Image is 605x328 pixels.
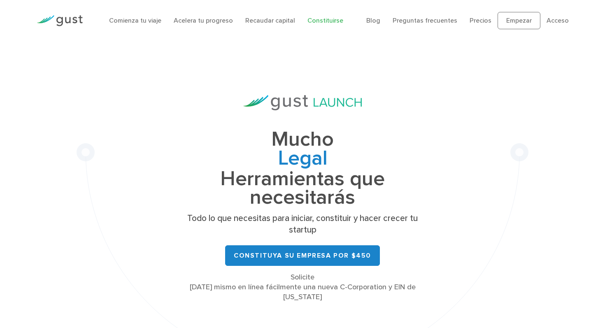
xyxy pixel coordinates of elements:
[234,251,371,260] font: Constituya su empresa por $450
[198,147,407,172] font: Tabla de capitalización
[243,95,362,110] img: Gust Launch Logo
[291,273,314,281] font: Solicite
[393,16,457,24] a: Preguntas frecuentes
[245,16,295,24] a: Recaudar capital
[366,16,380,24] a: Blog
[187,213,418,235] font: Todo lo que necesitas para iniciar, constituir y hacer crecer tu startup
[109,16,161,24] a: Comienza tu viaje
[220,167,385,210] font: Herramientas que necesitarás
[498,12,540,29] a: Empezar
[547,16,569,24] a: Acceso
[470,16,491,24] a: Precios
[271,127,334,151] font: Mucho
[174,16,233,24] a: Acelera tu progreso
[37,15,83,26] img: Gust Logo
[194,168,411,192] font: Recaudación de fondos
[307,16,343,24] a: Constituirse
[506,16,532,24] font: Empezar
[225,245,380,266] a: Constituya su empresa por $450
[190,283,416,301] font: [DATE] mismo en línea fácilmente una nueva C-Corporation y EIN de [US_STATE]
